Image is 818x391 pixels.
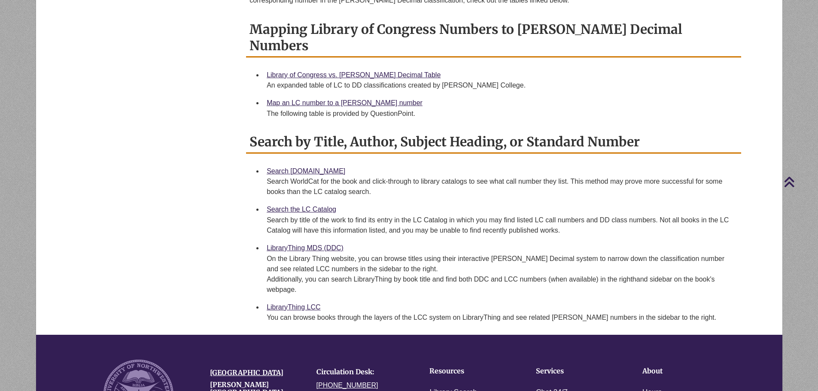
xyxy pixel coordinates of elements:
div: On the Library Thing website, you can browse titles using their interactive [PERSON_NAME] Decimal... [267,254,734,295]
div: The following table is provided by QuestionPoint. [267,109,734,119]
div: Search WorldCat for the book and click-through to library catalogs to see what call number they l... [267,176,734,197]
div: You can browse books through the layers of the LCC system on LibraryThing and see related [PERSON... [267,312,734,323]
a: Library of Congress vs. [PERSON_NAME] Decimal Table [267,71,441,79]
a: Back to Top [784,176,816,188]
a: [GEOGRAPHIC_DATA] [210,368,283,377]
h4: About [642,367,722,375]
h4: Services [536,367,616,375]
h4: Circulation Desk: [316,368,410,376]
a: LibraryThing MDS (DDC) [267,244,344,252]
div: Search by title of the work to find its entry in the LC Catalog in which you may find listed LC c... [267,215,734,236]
a: Search the LC Catalog [267,206,336,213]
h4: Resources [429,367,509,375]
h2: Search by Title, Author, Subject Heading, or Standard Number [246,131,741,154]
h2: Mapping Library of Congress Numbers to [PERSON_NAME] Decimal Numbers [246,18,741,58]
a: [PHONE_NUMBER] [316,382,378,389]
a: Map an LC number to a [PERSON_NAME] number [267,99,423,106]
div: An expanded table of LC to DD classifications created by [PERSON_NAME] College. [267,80,734,91]
a: Search [DOMAIN_NAME] [267,167,345,175]
a: LibraryThing LCC [267,303,320,311]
